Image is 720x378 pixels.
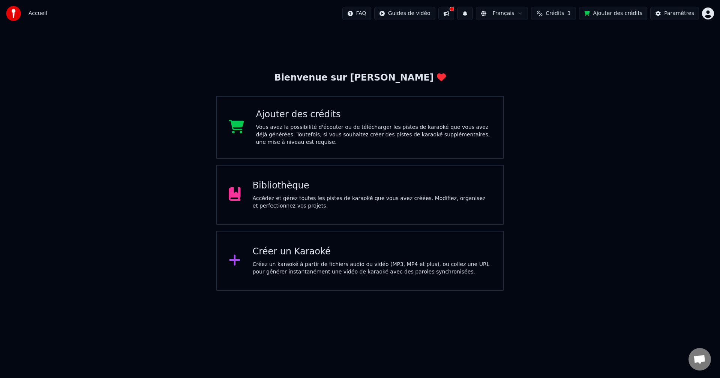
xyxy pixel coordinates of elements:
[253,195,492,210] div: Accédez et gérez toutes les pistes de karaoké que vous avez créées. Modifiez, organisez et perfec...
[342,7,371,20] button: FAQ
[6,6,21,21] img: youka
[253,180,492,192] div: Bibliothèque
[531,7,576,20] button: Crédits3
[374,7,435,20] button: Guides de vidéo
[274,72,445,84] div: Bienvenue sur [PERSON_NAME]
[28,10,47,17] nav: breadcrumb
[664,10,694,17] div: Paramètres
[688,348,711,371] div: Ouvrir le chat
[650,7,699,20] button: Paramètres
[253,246,492,258] div: Créer un Karaoké
[546,10,564,17] span: Crédits
[253,261,492,276] div: Créez un karaoké à partir de fichiers audio ou vidéo (MP3, MP4 et plus), ou collez une URL pour g...
[567,10,571,17] span: 3
[256,124,492,146] div: Vous avez la possibilité d'écouter ou de télécharger les pistes de karaoké que vous avez déjà gén...
[256,109,492,121] div: Ajouter des crédits
[28,10,47,17] span: Accueil
[579,7,647,20] button: Ajouter des crédits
